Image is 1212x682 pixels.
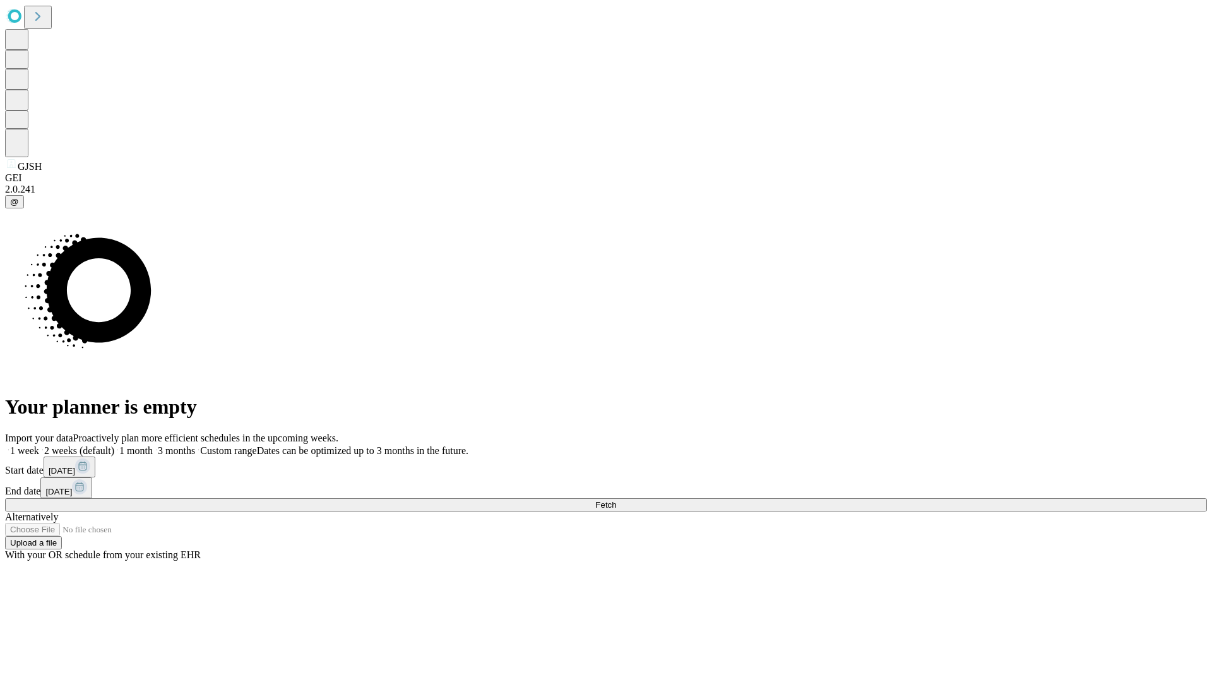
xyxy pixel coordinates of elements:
div: GEI [5,172,1207,184]
span: Alternatively [5,512,58,522]
button: Fetch [5,498,1207,512]
button: [DATE] [40,477,92,498]
button: @ [5,195,24,208]
button: [DATE] [44,457,95,477]
span: With your OR schedule from your existing EHR [5,549,201,560]
span: 1 month [119,445,153,456]
span: [DATE] [49,466,75,476]
span: Fetch [595,500,616,510]
span: Proactively plan more efficient schedules in the upcoming weeks. [73,433,338,443]
span: Import your data [5,433,73,443]
div: 2.0.241 [5,184,1207,195]
span: [DATE] [45,487,72,496]
span: 2 weeks (default) [44,445,114,456]
span: @ [10,197,19,206]
div: End date [5,477,1207,498]
span: GJSH [18,161,42,172]
span: 1 week [10,445,39,456]
span: Custom range [200,445,256,456]
button: Upload a file [5,536,62,549]
span: Dates can be optimized up to 3 months in the future. [257,445,468,456]
h1: Your planner is empty [5,395,1207,419]
span: 3 months [158,445,195,456]
div: Start date [5,457,1207,477]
